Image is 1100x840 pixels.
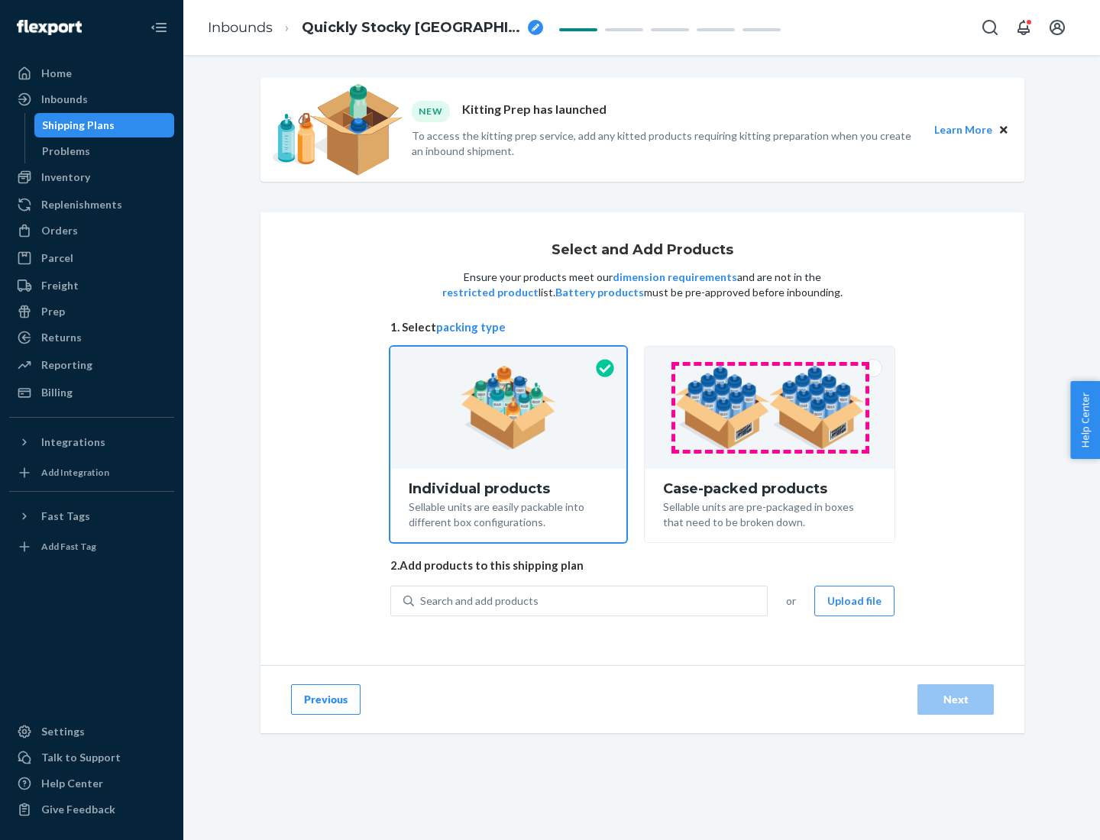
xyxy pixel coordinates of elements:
span: or [786,593,796,609]
button: Close Navigation [144,12,174,43]
button: Battery products [555,285,644,300]
a: Talk to Support [9,745,174,770]
a: Billing [9,380,174,405]
div: Search and add products [420,593,539,609]
a: Reporting [9,353,174,377]
button: packing type [436,319,506,335]
div: Next [930,692,981,707]
img: Flexport logo [17,20,82,35]
a: Inbounds [9,87,174,111]
div: Inventory [41,170,90,185]
p: To access the kitting prep service, add any kitted products requiring kitting preparation when yo... [412,128,920,159]
div: NEW [412,101,450,121]
div: Problems [42,144,90,159]
span: Quickly Stocky Turkey [302,18,522,38]
button: Help Center [1070,381,1100,459]
button: Fast Tags [9,504,174,528]
div: Inbounds [41,92,88,107]
button: Next [917,684,994,715]
a: Parcel [9,246,174,270]
div: Add Integration [41,466,109,479]
button: Learn More [934,121,992,138]
div: Individual products [409,481,608,496]
div: Talk to Support [41,750,121,765]
img: individual-pack.facf35554cb0f1810c75b2bd6df2d64e.png [461,366,556,450]
a: Inventory [9,165,174,189]
button: Previous [291,684,361,715]
a: Inbounds [208,19,273,36]
div: Freight [41,278,79,293]
div: Settings [41,724,85,739]
div: Add Fast Tag [41,540,96,553]
button: Give Feedback [9,797,174,822]
button: Close [995,121,1012,138]
button: Open notifications [1008,12,1039,43]
div: Prep [41,304,65,319]
div: Integrations [41,435,105,450]
div: Returns [41,330,82,345]
a: Add Fast Tag [9,535,174,559]
a: Returns [9,325,174,350]
div: Reporting [41,357,92,373]
a: Home [9,61,174,86]
p: Kitting Prep has launched [462,101,607,121]
div: Sellable units are pre-packaged in boxes that need to be broken down. [663,496,876,530]
button: Open Search Box [975,12,1005,43]
img: case-pack.59cecea509d18c883b923b81aeac6d0b.png [675,366,865,450]
a: Shipping Plans [34,113,175,137]
span: 1. Select [390,319,895,335]
div: Fast Tags [41,509,90,524]
a: Replenishments [9,192,174,217]
button: restricted product [442,285,539,300]
div: Replenishments [41,197,122,212]
a: Orders [9,218,174,243]
button: Integrations [9,430,174,454]
div: Help Center [41,776,103,791]
button: dimension requirements [613,270,737,285]
a: Problems [34,139,175,163]
div: Orders [41,223,78,238]
div: Case-packed products [663,481,876,496]
span: 2. Add products to this shipping plan [390,557,895,573]
p: Ensure your products meet our and are not in the list. must be pre-approved before inbounding. [441,270,844,300]
a: Prep [9,299,174,324]
ol: breadcrumbs [196,5,555,50]
a: Settings [9,719,174,744]
a: Freight [9,273,174,298]
button: Open account menu [1042,12,1072,43]
a: Help Center [9,771,174,796]
div: Billing [41,385,73,400]
div: Sellable units are easily packable into different box configurations. [409,496,608,530]
div: Shipping Plans [42,118,115,133]
button: Upload file [814,586,895,616]
h1: Select and Add Products [552,243,733,258]
div: Give Feedback [41,802,115,817]
a: Add Integration [9,460,174,485]
div: Home [41,66,72,81]
div: Parcel [41,250,73,266]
